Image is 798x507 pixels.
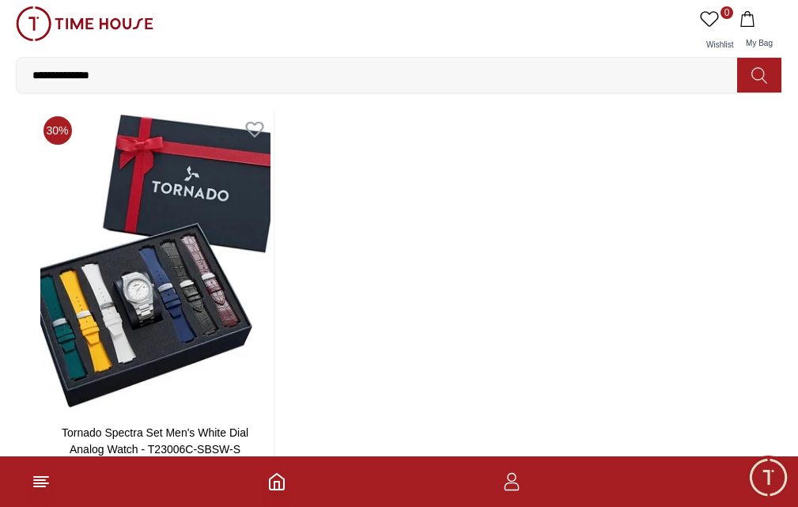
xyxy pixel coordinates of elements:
span: Wishlist [700,40,739,49]
button: My Bag [736,6,782,57]
a: Home [267,472,286,491]
div: Time House Admin [16,212,312,229]
span: 05:03 PM [211,311,252,321]
em: Back [12,12,43,44]
img: Tornado Spectra Set Men's White Dial Analog Watch - T23006C-SBSW-S [37,110,274,412]
span: 30 % [43,116,72,145]
img: Profile picture of Time House Admin [48,14,75,41]
div: Chat Widget [747,456,790,499]
span: Hey there! Need help finding the perfect watch? I'm here if you have any questions or need a quic... [27,244,237,317]
div: Time House Admin [84,21,264,36]
a: Tornado Spectra Set Men's White Dial Analog Watch - T23006C-SBSW-S [62,426,248,456]
span: My Bag [739,39,779,47]
span: 0 [720,6,733,19]
img: ... [16,6,153,41]
em: Blush [90,242,105,259]
a: 0Wishlist [697,6,736,57]
textarea: We are here to help you [4,344,312,423]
